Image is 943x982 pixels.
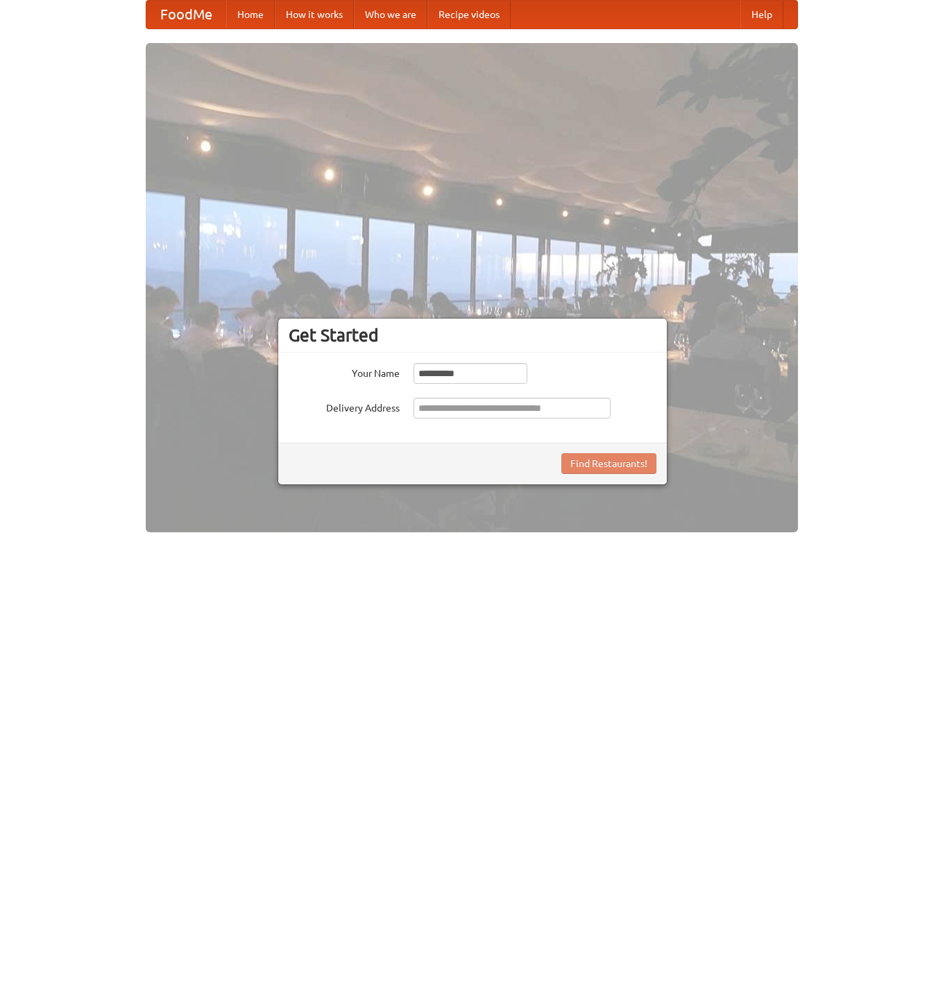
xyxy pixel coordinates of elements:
[289,325,656,346] h3: Get Started
[561,453,656,474] button: Find Restaurants!
[289,363,400,380] label: Your Name
[740,1,783,28] a: Help
[275,1,354,28] a: How it works
[226,1,275,28] a: Home
[146,1,226,28] a: FoodMe
[427,1,511,28] a: Recipe videos
[354,1,427,28] a: Who we are
[289,398,400,415] label: Delivery Address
